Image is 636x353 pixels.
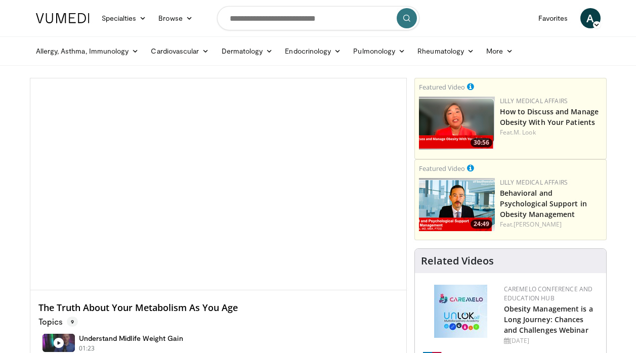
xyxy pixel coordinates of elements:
[500,178,568,187] a: Lilly Medical Affairs
[79,334,183,343] h4: Understand Midlife Weight Gain
[30,78,406,290] video-js: Video Player
[79,344,95,353] p: 01:23
[347,41,411,61] a: Pulmonology
[419,97,495,150] a: 30:56
[480,41,519,61] a: More
[419,82,465,92] small: Featured Video
[421,255,494,267] h4: Related Videos
[514,128,536,137] a: M. Look
[38,317,78,327] p: Topics
[532,8,574,28] a: Favorites
[152,8,199,28] a: Browse
[419,178,495,231] img: ba3304f6-7838-4e41-9c0f-2e31ebde6754.png.150x105_q85_crop-smart_upscale.png
[411,41,480,61] a: Rheumatology
[500,128,602,137] div: Feat.
[580,8,601,28] a: A
[30,41,145,61] a: Allergy, Asthma, Immunology
[504,285,593,302] a: CaReMeLO Conference and Education Hub
[217,6,419,30] input: Search topics, interventions
[419,178,495,231] a: 24:49
[38,302,398,314] h4: The Truth About Your Metabolism As You Age
[504,304,593,335] a: Obesity Management is a Long Journey: Chances and Challenges Webinar
[471,219,492,229] span: 24:49
[96,8,153,28] a: Specialties
[434,285,487,338] img: 45df64a9-a6de-482c-8a90-ada250f7980c.png.150x105_q85_autocrop_double_scale_upscale_version-0.2.jpg
[504,336,598,345] div: [DATE]
[500,220,602,229] div: Feat.
[216,41,279,61] a: Dermatology
[145,41,215,61] a: Cardiovascular
[67,317,78,327] span: 9
[500,188,587,219] a: Behavioral and Psychological Support in Obesity Management
[419,164,465,173] small: Featured Video
[419,97,495,150] img: c98a6a29-1ea0-4bd5-8cf5-4d1e188984a7.png.150x105_q85_crop-smart_upscale.png
[279,41,347,61] a: Endocrinology
[471,138,492,147] span: 30:56
[500,97,568,105] a: Lilly Medical Affairs
[514,220,562,229] a: [PERSON_NAME]
[500,107,599,127] a: How to Discuss and Manage Obesity With Your Patients
[36,13,90,23] img: VuMedi Logo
